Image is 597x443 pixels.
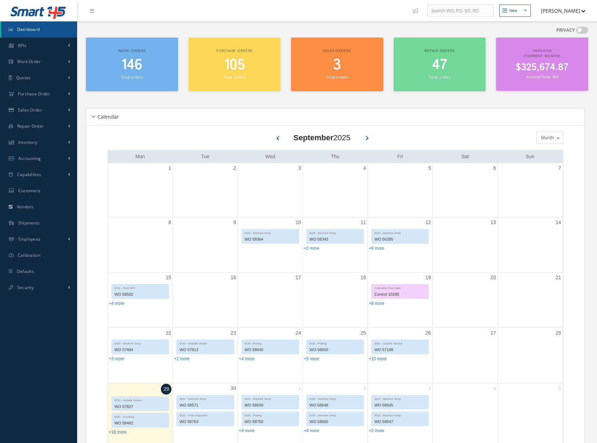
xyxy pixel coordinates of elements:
[17,26,40,32] span: Dashboard
[229,383,238,394] a: September 30, 2025
[433,328,497,383] td: September 27, 2025
[18,91,50,97] span: Purchase Order
[173,273,238,328] td: September 16, 2025
[173,328,238,383] td: September 23, 2025
[499,5,531,17] button: New
[359,273,368,283] a: September 18, 2025
[526,74,558,79] small: Invoices Total: 404
[112,419,169,427] div: WO 58482
[424,273,433,283] a: September 19, 2025
[242,340,299,346] div: EDD - Plating
[293,133,333,142] b: September
[238,328,303,383] td: September 24, 2025
[224,74,245,80] small: Total orders
[524,152,536,161] a: Sunday
[433,217,497,273] td: September 13, 2025
[372,401,428,409] div: WO 58645
[173,217,238,273] td: September 9, 2025
[554,273,563,283] a: September 21, 2025
[109,430,127,435] a: Show 18 more events
[368,273,433,328] td: September 19, 2025
[368,217,433,273] td: September 12, 2025
[238,217,303,273] td: September 10, 2025
[372,235,428,243] div: WO 56395
[372,418,428,426] div: WO 58647
[424,217,433,228] a: September 12, 2025
[173,163,238,217] td: September 2, 2025
[359,328,368,338] a: September 25, 2025
[294,273,303,283] a: September 17, 2025
[177,412,233,418] div: EDD - Final Inspection
[177,346,233,354] div: WO 57813
[362,163,367,173] a: September 4, 2025
[121,74,143,80] small: Total orders
[238,273,303,328] td: September 17, 2025
[372,340,428,346] div: EDD - Outside Vendor
[109,356,124,361] a: Show 3 more events
[17,268,34,274] span: Defaults
[167,163,172,173] a: September 1, 2025
[557,163,563,173] a: September 7, 2025
[539,134,554,141] span: Month
[303,273,367,328] td: September 18, 2025
[177,401,233,409] div: WO 58571
[164,273,173,283] a: September 15, 2025
[239,356,255,361] a: Show 4 more events
[297,163,303,173] a: September 3, 2025
[533,48,552,53] span: Invoiced
[294,328,303,338] a: September 24, 2025
[112,397,169,403] div: EDD - Outside Vendor
[368,163,433,217] td: September 5, 2025
[369,356,387,361] a: Show 15 more events
[242,412,299,418] div: EDD - Plating
[330,152,341,161] a: Thursday
[1,21,77,38] a: Dashboard
[229,328,238,338] a: September 23, 2025
[556,27,575,34] label: PRIVACY
[108,163,173,217] td: September 1, 2025
[369,246,384,251] a: Show 6 more events
[489,273,497,283] a: September 20, 2025
[372,290,428,298] div: Control 10260
[372,395,428,401] div: EDD - Machine Shop
[333,55,341,75] span: 3
[17,172,41,177] span: Capabilities
[534,4,585,18] button: [PERSON_NAME]
[18,42,26,48] span: KPIs
[432,55,447,75] span: 47
[118,48,146,53] span: Work orders
[242,235,299,243] div: WO 58364
[18,252,40,258] span: Calibration
[497,163,562,217] td: September 7, 2025
[293,132,351,143] div: 2025
[112,403,169,411] div: WO 57827
[239,428,255,433] a: Show 9 more events
[216,48,252,53] span: Purchase orders
[164,328,173,338] a: September 22, 2025
[177,418,233,426] div: WO 58763
[112,284,169,290] div: EDD - Field NDT
[362,383,367,394] a: October 2, 2025
[424,328,433,338] a: September 26, 2025
[303,163,367,217] td: September 4, 2025
[95,112,119,120] h5: Calendar
[509,8,517,14] div: New
[307,235,364,243] div: WO 58343
[372,412,428,418] div: EDD - Machine Shop
[174,356,189,361] a: Show 2 more events
[232,163,238,173] a: September 2, 2025
[429,74,450,80] small: Total orders
[304,428,319,433] a: Show 8 more events
[17,59,41,65] span: Work Order
[167,217,172,228] a: September 8, 2025
[372,346,428,354] div: WO 57188
[368,328,433,383] td: September 26, 2025
[427,5,494,17] input: Search WO, PO, SO, RO
[433,163,497,217] td: September 6, 2025
[291,38,383,91] a: Sales orders 3 Total orders
[108,273,173,328] td: September 15, 2025
[238,163,303,217] td: September 3, 2025
[492,383,497,394] a: October 4, 2025
[200,152,211,161] a: Tuesday
[497,217,562,273] td: September 14, 2025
